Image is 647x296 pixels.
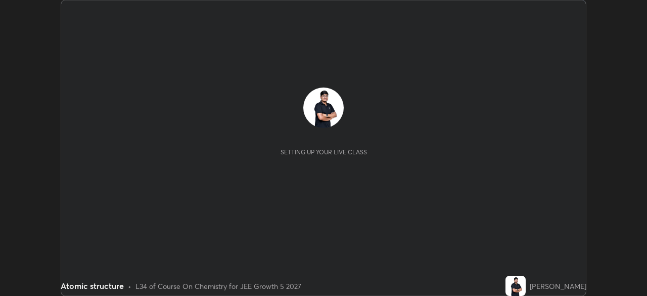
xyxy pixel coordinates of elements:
[135,281,301,291] div: L34 of Course On Chemistry for JEE Growth 5 2027
[303,88,344,128] img: 233275cb9adc4a56a51a9adff78a3b51.jpg
[61,280,124,292] div: Atomic structure
[128,281,131,291] div: •
[505,276,526,296] img: 233275cb9adc4a56a51a9adff78a3b51.jpg
[281,148,367,156] div: Setting up your live class
[530,281,586,291] div: [PERSON_NAME]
